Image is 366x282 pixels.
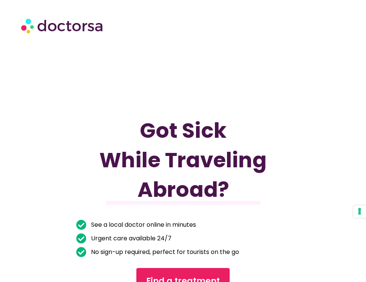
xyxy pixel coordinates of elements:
span: Urgent care available 24/7 [89,233,171,244]
h1: Got Sick While Traveling Abroad? [76,116,290,204]
span: No sign-up required, perfect for tourists on the go [89,247,239,257]
button: Your consent preferences for tracking technologies [353,205,366,218]
span: See a local doctor online in minutes [89,220,196,230]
